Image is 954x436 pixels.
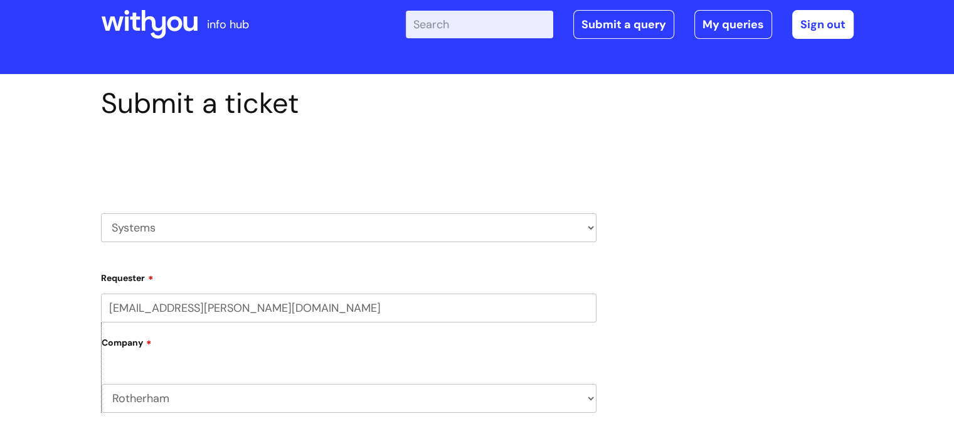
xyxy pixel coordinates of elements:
[101,269,596,284] label: Requester
[102,333,596,361] label: Company
[694,10,772,39] a: My queries
[101,294,596,322] input: Email
[101,87,596,120] h1: Submit a ticket
[101,149,596,173] h2: Select issue type
[406,10,854,39] div: | -
[792,10,854,39] a: Sign out
[573,10,674,39] a: Submit a query
[207,14,249,35] p: info hub
[406,11,553,38] input: Search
